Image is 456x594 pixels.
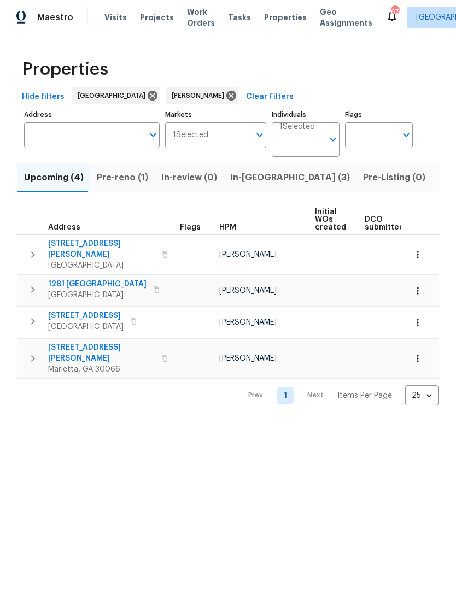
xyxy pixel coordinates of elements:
button: Hide filters [17,87,69,107]
span: Pre-Listing (0) [363,170,425,185]
div: 25 [405,381,439,410]
button: Open [399,127,414,143]
span: Geo Assignments [320,7,372,28]
span: DCO submitted [365,216,404,231]
span: [PERSON_NAME] [172,90,229,101]
span: Maestro [37,12,73,23]
span: 1281 [GEOGRAPHIC_DATA] [48,279,147,290]
div: [GEOGRAPHIC_DATA] [72,87,160,104]
span: [STREET_ADDRESS][PERSON_NAME] [48,342,155,364]
button: Open [145,127,161,143]
span: Hide filters [22,90,65,104]
button: Open [325,132,341,147]
label: Individuals [272,111,340,118]
span: Clear Filters [246,90,294,104]
span: Properties [264,12,307,23]
label: Flags [345,111,413,118]
nav: Pagination Navigation [238,385,439,405]
span: [GEOGRAPHIC_DATA] [78,90,150,101]
span: Visits [104,12,127,23]
span: Properties [22,64,108,75]
button: Clear Filters [242,87,298,107]
span: Pre-reno (1) [97,170,148,185]
button: Open [252,127,267,143]
span: 1 Selected [173,131,208,140]
span: [GEOGRAPHIC_DATA] [48,260,155,271]
span: In-[GEOGRAPHIC_DATA] (3) [230,170,350,185]
label: Address [24,111,160,118]
label: Markets [165,111,267,118]
span: Work Orders [187,7,215,28]
span: In-review (0) [161,170,217,185]
span: [STREET_ADDRESS][PERSON_NAME] [48,238,155,260]
span: Projects [140,12,174,23]
span: Flags [180,224,201,231]
a: Goto page 1 [277,387,294,404]
span: [GEOGRAPHIC_DATA] [48,290,147,301]
span: 1 Selected [279,122,315,132]
span: [PERSON_NAME] [219,251,277,258]
p: Items Per Page [337,390,392,401]
span: Marietta, GA 30066 [48,364,155,375]
div: 67 [391,7,399,17]
span: [STREET_ADDRESS] [48,310,124,321]
span: Upcoming (4) [24,170,84,185]
span: [PERSON_NAME] [219,355,277,362]
span: [GEOGRAPHIC_DATA] [48,321,124,332]
span: Initial WOs created [315,208,346,231]
span: [PERSON_NAME] [219,319,277,326]
div: [PERSON_NAME] [166,87,238,104]
span: Tasks [228,14,251,21]
span: [PERSON_NAME] [219,287,277,295]
span: HPM [219,224,236,231]
span: Address [48,224,80,231]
